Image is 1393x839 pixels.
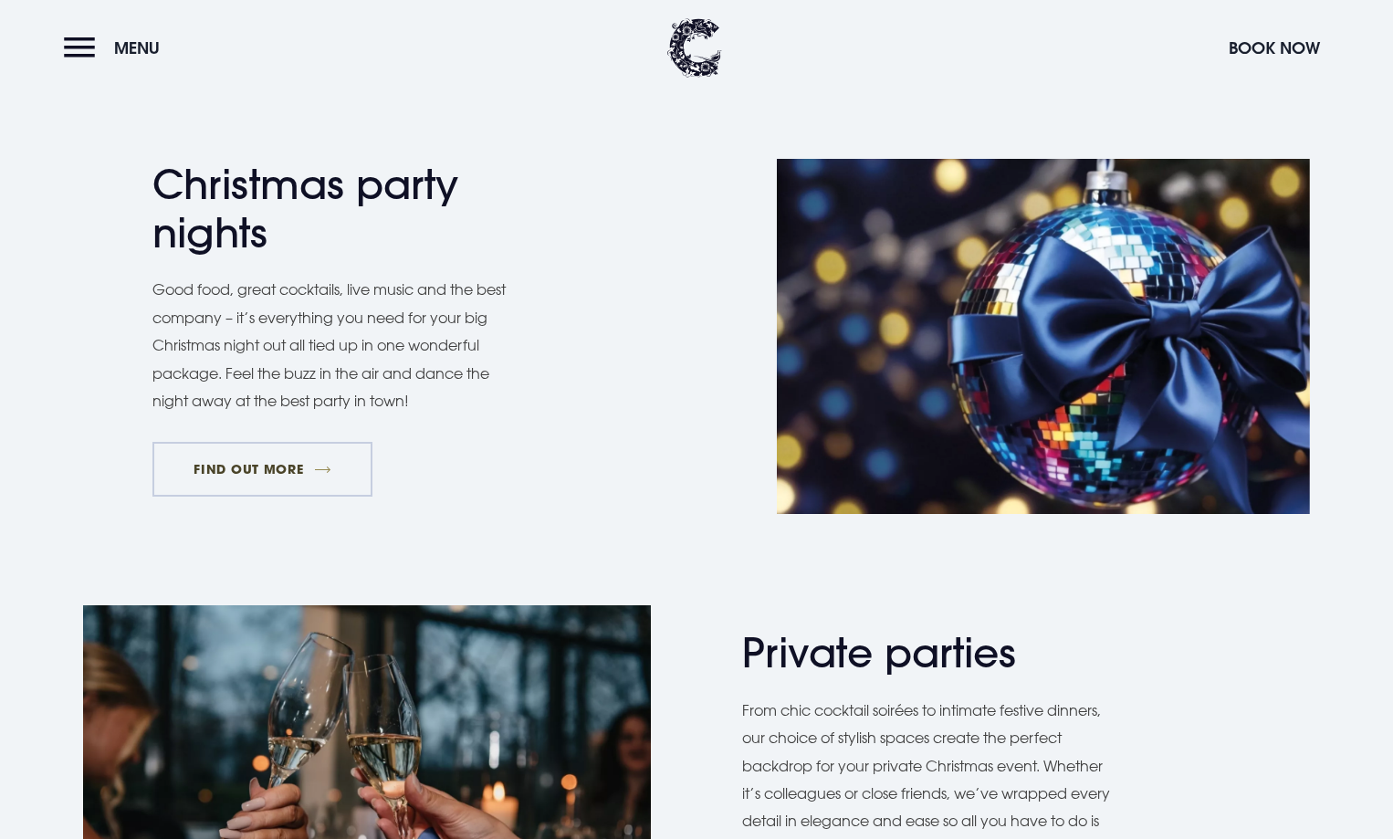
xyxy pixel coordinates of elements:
[777,159,1310,514] img: Hotel Christmas in Northern Ireland
[114,37,160,58] span: Menu
[667,18,722,78] img: Clandeboye Lodge
[64,28,169,68] button: Menu
[742,629,1098,677] h2: Private parties
[152,276,527,414] p: Good food, great cocktails, live music and the best company – it’s everything you need for your b...
[1220,28,1329,68] button: Book Now
[152,442,372,497] a: FIND OUT MORE
[152,161,508,257] h2: Christmas party nights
